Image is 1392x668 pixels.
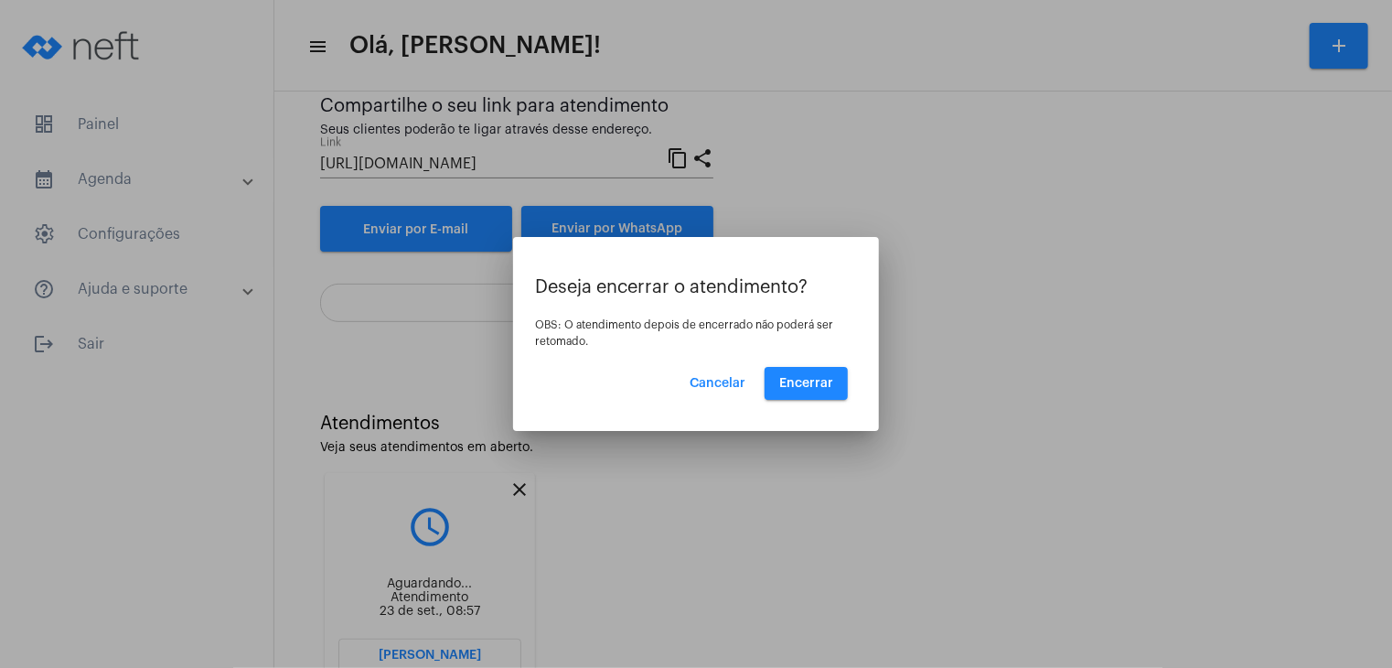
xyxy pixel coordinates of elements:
p: Deseja encerrar o atendimento? [535,277,857,297]
span: Encerrar [779,377,833,390]
span: Cancelar [690,377,745,390]
button: Cancelar [675,367,760,400]
span: OBS: O atendimento depois de encerrado não poderá ser retomado. [535,319,833,347]
button: Encerrar [765,367,848,400]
